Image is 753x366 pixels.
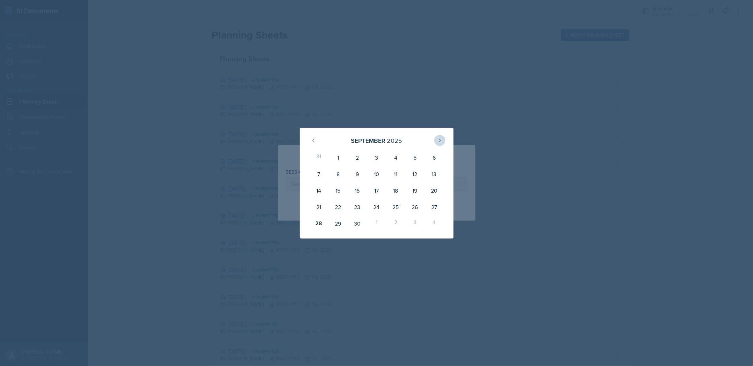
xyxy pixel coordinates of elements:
div: 1 [328,149,348,166]
div: 2 [386,215,405,232]
div: 4 [424,215,444,232]
div: 15 [328,182,348,199]
div: 3 [367,149,386,166]
div: September [351,136,385,145]
div: 19 [405,182,424,199]
div: 20 [424,182,444,199]
div: 10 [367,166,386,182]
div: 23 [348,199,367,215]
div: 3 [405,215,424,232]
div: 28 [309,215,329,232]
div: 14 [309,182,329,199]
div: 24 [367,199,386,215]
div: 27 [424,199,444,215]
div: 11 [386,166,405,182]
div: 22 [328,199,348,215]
div: 17 [367,182,386,199]
div: 2025 [387,136,402,145]
div: 29 [328,215,348,232]
div: 31 [309,149,329,166]
div: 7 [309,166,329,182]
div: 1 [367,215,386,232]
div: 9 [348,166,367,182]
div: 13 [424,166,444,182]
div: 5 [405,149,424,166]
div: 30 [348,215,367,232]
div: 21 [309,199,329,215]
div: 4 [386,149,405,166]
div: 12 [405,166,424,182]
div: 26 [405,199,424,215]
div: 18 [386,182,405,199]
div: 16 [348,182,367,199]
div: 25 [386,199,405,215]
div: 8 [328,166,348,182]
div: 2 [348,149,367,166]
div: 6 [424,149,444,166]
